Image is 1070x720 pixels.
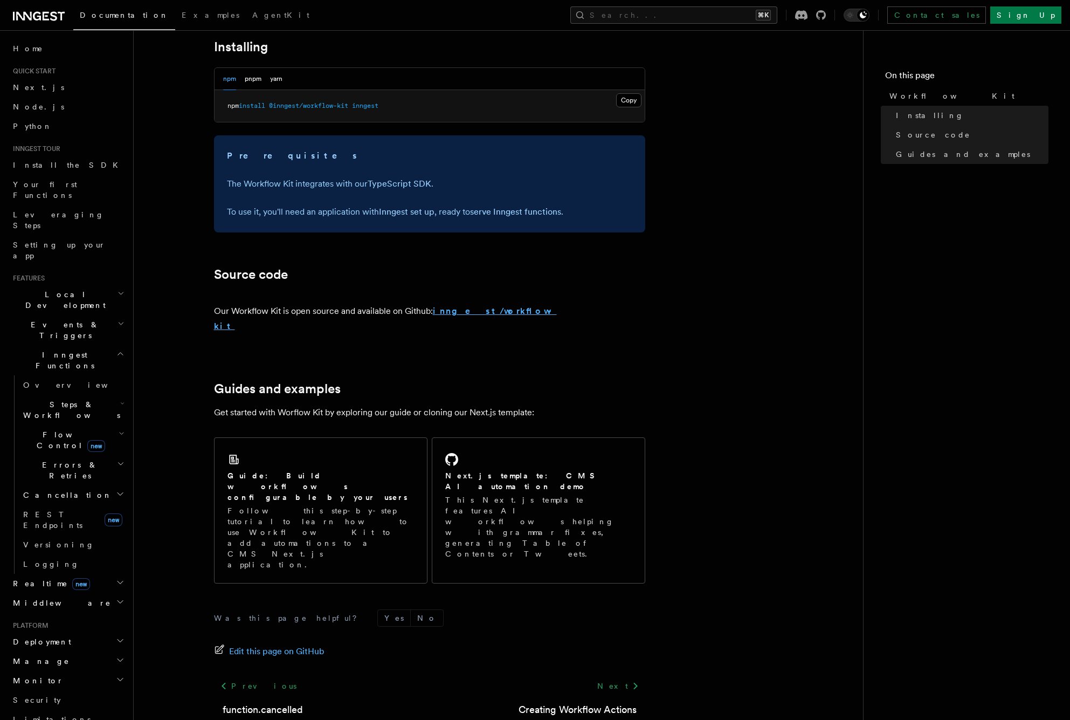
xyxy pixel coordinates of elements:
a: Source code [214,267,288,282]
button: Search...⌘K [570,6,777,24]
span: Flow Control [19,429,119,451]
span: Local Development [9,289,118,311]
button: Deployment [9,632,127,652]
a: Next [591,676,645,696]
h2: Next.js template: CMS AI automation demo [445,470,632,492]
button: Cancellation [19,485,127,505]
h2: Guide: Build workflows configurable by your users [227,470,414,503]
span: Quick start [9,67,56,76]
button: Inngest Functions [9,345,127,375]
a: Examples [175,3,246,29]
a: Next.js template: CMS AI automation demoThis Next.js template features AI workflows helping with ... [432,437,645,584]
span: Logging [23,560,79,568]
span: Workflow Kit [889,91,1014,101]
a: Node.js [9,97,127,116]
a: Your first Functions [9,175,127,205]
button: Realtimenew [9,574,127,593]
span: Guides and examples [896,149,1030,160]
button: Errors & Retries [19,455,127,485]
a: function.cancelled [223,702,303,717]
a: Installing [892,106,1048,125]
p: To use it, you'll need an application with , ready to . [227,204,632,220]
span: Manage [9,656,70,667]
a: Source code [892,125,1048,145]
span: Security [13,696,61,704]
a: Guides and examples [214,381,341,396]
span: Python [13,122,52,131]
p: Follow this step-by-step tutorial to learn how to use Workflow Kit to add automations to a CMS Ne... [227,505,414,570]
a: Python [9,116,127,136]
span: Steps & Workflows [19,399,120,421]
span: new [72,578,90,590]
button: Manage [9,652,127,671]
span: Leveraging Steps [13,210,104,230]
p: Was this page helpful? [214,613,364,623]
h4: On this page [885,69,1048,86]
span: Documentation [80,11,169,19]
p: The Workflow Kit integrates with our . [227,176,632,191]
button: Steps & Workflows [19,395,127,425]
span: Installing [896,110,964,121]
button: Toggle dark mode [844,9,869,22]
span: REST Endpoints [23,510,82,530]
button: Events & Triggers [9,315,127,345]
button: Middleware [9,593,127,613]
a: TypeScript SDK [368,179,431,189]
span: npm [227,102,239,109]
span: @inngest/workflow-kit [269,102,348,109]
span: Node.js [13,102,64,111]
span: Features [9,274,45,283]
kbd: ⌘K [756,10,771,20]
a: Edit this page on GitHub [214,644,325,659]
span: Deployment [9,636,71,647]
a: Guides and examples [892,145,1048,164]
span: Realtime [9,578,90,589]
button: Yes [378,610,410,626]
a: Overview [19,375,127,395]
a: Contact sales [887,6,986,24]
button: Flow Controlnew [19,425,127,455]
a: Versioning [19,535,127,554]
a: Install the SDK [9,155,127,175]
div: Inngest Functions [9,375,127,574]
a: Home [9,39,127,58]
span: inngest [352,102,378,109]
a: Creating Workflow Actions [519,702,637,717]
a: Next.js [9,78,127,97]
a: Setting up your app [9,235,127,265]
a: Workflow Kit [885,86,1048,106]
a: serve Inngest functions [470,207,561,217]
span: AgentKit [252,11,309,19]
button: No [411,610,443,626]
span: Edit this page on GitHub [229,644,325,659]
a: Sign Up [990,6,1061,24]
span: Overview [23,381,134,389]
button: pnpm [245,68,261,90]
a: Logging [19,554,127,574]
a: AgentKit [246,3,316,29]
span: Examples [182,11,239,19]
a: Installing [214,39,268,54]
span: Versioning [23,540,94,549]
a: Inngest set up [379,207,434,217]
span: Source code [896,129,970,140]
span: Inngest tour [9,145,60,153]
span: new [87,440,105,452]
span: Your first Functions [13,180,77,200]
span: Setting up your app [13,241,106,260]
a: Guide: Build workflows configurable by your usersFollow this step-by-step tutorial to learn how t... [214,437,427,584]
a: Leveraging Steps [9,205,127,235]
span: Cancellation [19,490,112,500]
span: Install the SDK [13,161,125,169]
p: Our Workflow Kit is open source and available on Github: [214,304,560,334]
button: Local Development [9,285,127,315]
span: install [239,102,265,109]
span: Inngest Functions [9,349,116,371]
span: Home [13,43,43,54]
span: Events & Triggers [9,319,118,341]
button: npm [223,68,236,90]
iframe: GitHub [564,313,645,324]
a: Security [9,690,127,710]
a: REST Endpointsnew [19,505,127,535]
p: This Next.js template features AI workflows helping with grammar fixes, generating Table of Conte... [445,495,632,559]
